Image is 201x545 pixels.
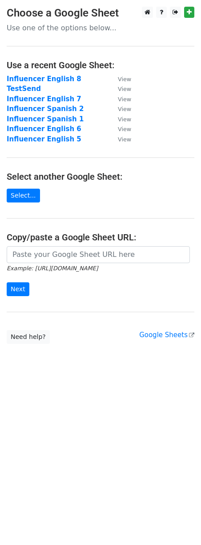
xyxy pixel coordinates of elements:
[7,246,190,263] input: Paste your Google Sheet URL here
[118,106,131,112] small: View
[109,115,131,123] a: View
[118,116,131,123] small: View
[7,282,29,296] input: Next
[118,136,131,143] small: View
[7,115,84,123] a: Influencer Spanish 1
[7,171,194,182] h4: Select another Google Sheet:
[109,105,131,113] a: View
[118,76,131,83] small: View
[7,7,194,20] h3: Choose a Google Sheet
[139,331,194,339] a: Google Sheets
[109,95,131,103] a: View
[109,135,131,143] a: View
[109,75,131,83] a: View
[7,189,40,202] a: Select...
[7,95,81,103] a: Influencer English 7
[118,86,131,92] small: View
[7,135,81,143] a: Influencer English 5
[7,330,50,344] a: Need help?
[118,96,131,103] small: View
[7,265,98,272] small: Example: [URL][DOMAIN_NAME]
[7,75,81,83] a: Influencer English 8
[7,125,81,133] a: Influencer English 6
[118,126,131,132] small: View
[109,85,131,93] a: View
[7,232,194,243] h4: Copy/paste a Google Sheet URL:
[7,105,84,113] a: Influencer Spanish 2
[7,23,194,33] p: Use one of the options below...
[7,85,41,93] a: TestSend
[109,125,131,133] a: View
[7,60,194,70] h4: Use a recent Google Sheet:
